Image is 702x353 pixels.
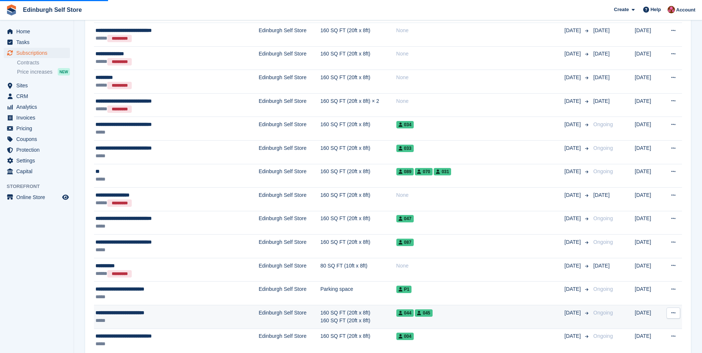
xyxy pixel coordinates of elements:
[593,74,609,80] span: [DATE]
[396,168,414,175] span: 089
[17,68,70,76] a: Price increases NEW
[396,50,565,58] div: None
[635,211,662,235] td: [DATE]
[17,68,53,75] span: Price increases
[259,117,320,141] td: Edinburgh Self Store
[593,98,609,104] span: [DATE]
[4,80,70,91] a: menu
[593,192,609,198] span: [DATE]
[16,26,61,37] span: Home
[320,23,396,46] td: 160 SQ FT (20ft x 8ft)
[259,211,320,235] td: Edinburgh Self Store
[4,123,70,134] a: menu
[259,70,320,94] td: Edinburgh Self Store
[4,91,70,101] a: menu
[396,97,565,105] div: None
[396,286,412,293] span: P1
[396,74,565,81] div: None
[259,235,320,258] td: Edinburgh Self Store
[259,282,320,305] td: Edinburgh Self Store
[4,166,70,176] a: menu
[593,145,613,151] span: Ongoing
[320,117,396,141] td: 160 SQ FT (20ft x 8ft)
[676,6,695,14] span: Account
[16,48,61,58] span: Subscriptions
[396,239,414,246] span: 087
[396,191,565,199] div: None
[320,305,396,329] td: 160 SQ FT (20ft x 8ft) 160 SQ FT (20ft x 8ft)
[16,145,61,155] span: Protection
[61,193,70,202] a: Preview store
[635,70,662,94] td: [DATE]
[320,211,396,235] td: 160 SQ FT (20ft x 8ft)
[415,168,432,175] span: 070
[4,134,70,144] a: menu
[564,215,582,222] span: [DATE]
[259,23,320,46] td: Edinburgh Self Store
[593,51,609,57] span: [DATE]
[614,6,629,13] span: Create
[396,121,414,128] span: 034
[17,59,70,66] a: Contracts
[16,123,61,134] span: Pricing
[564,191,582,199] span: [DATE]
[396,27,565,34] div: None
[20,4,85,16] a: Edinburgh Self Store
[7,183,74,190] span: Storefront
[593,263,609,269] span: [DATE]
[4,102,70,112] a: menu
[635,329,662,352] td: [DATE]
[635,140,662,164] td: [DATE]
[320,329,396,352] td: 160 SQ FT (20ft x 8ft)
[16,155,61,166] span: Settings
[396,309,414,317] span: 044
[4,145,70,155] a: menu
[4,155,70,166] a: menu
[635,188,662,211] td: [DATE]
[396,215,414,222] span: 047
[320,93,396,117] td: 160 SQ FT (20ft x 8ft) × 2
[259,305,320,329] td: Edinburgh Self Store
[259,140,320,164] td: Edinburgh Self Store
[396,145,414,152] span: 033
[651,6,661,13] span: Help
[259,258,320,282] td: Edinburgh Self Store
[320,70,396,94] td: 160 SQ FT (20ft x 8ft)
[320,188,396,211] td: 160 SQ FT (20ft x 8ft)
[593,286,613,292] span: Ongoing
[564,262,582,270] span: [DATE]
[4,192,70,202] a: menu
[564,309,582,317] span: [DATE]
[320,282,396,305] td: Parking space
[593,215,613,221] span: Ongoing
[635,23,662,46] td: [DATE]
[16,37,61,47] span: Tasks
[635,46,662,70] td: [DATE]
[259,188,320,211] td: Edinburgh Self Store
[396,262,565,270] div: None
[593,239,613,245] span: Ongoing
[668,6,675,13] img: Lucy Michalec
[396,333,414,340] span: 004
[16,166,61,176] span: Capital
[259,329,320,352] td: Edinburgh Self Store
[259,46,320,70] td: Edinburgh Self Store
[4,37,70,47] a: menu
[564,238,582,246] span: [DATE]
[16,134,61,144] span: Coupons
[320,140,396,164] td: 160 SQ FT (20ft x 8ft)
[593,168,613,174] span: Ongoing
[564,121,582,128] span: [DATE]
[320,258,396,282] td: 80 SQ FT (10ft x 8ft)
[564,50,582,58] span: [DATE]
[564,285,582,293] span: [DATE]
[4,112,70,123] a: menu
[564,27,582,34] span: [DATE]
[259,93,320,117] td: Edinburgh Self Store
[320,235,396,258] td: 160 SQ FT (20ft x 8ft)
[564,144,582,152] span: [DATE]
[58,68,70,75] div: NEW
[415,309,432,317] span: 045
[635,117,662,141] td: [DATE]
[16,80,61,91] span: Sites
